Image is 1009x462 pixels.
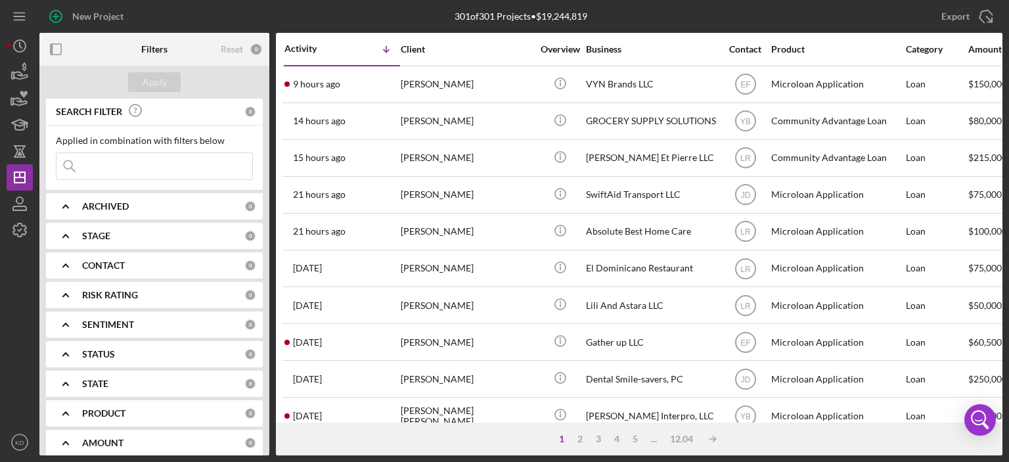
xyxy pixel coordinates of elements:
[552,434,571,444] div: 1
[771,104,903,139] div: Community Advantage Loan
[401,288,532,323] div: [PERSON_NAME]
[401,67,532,102] div: [PERSON_NAME]
[740,227,751,237] text: LR
[244,319,256,331] div: 0
[15,439,24,446] text: KD
[586,361,717,396] div: Dental Smile-savers, PC
[401,214,532,249] div: [PERSON_NAME]
[244,260,256,271] div: 0
[244,378,256,390] div: 0
[571,434,589,444] div: 2
[401,325,532,359] div: [PERSON_NAME]
[221,44,243,55] div: Reset
[141,44,168,55] b: Filters
[244,200,256,212] div: 0
[771,288,903,323] div: Microloan Application
[740,154,751,163] text: LR
[771,361,903,396] div: Microloan Application
[401,398,532,433] div: [PERSON_NAME] [PERSON_NAME]
[644,434,663,444] div: ...
[740,191,750,200] text: JD
[143,72,167,92] div: Apply
[663,434,700,444] div: 12.04
[293,337,322,348] time: 2025-08-12 15:16
[906,177,967,212] div: Loan
[771,141,903,175] div: Community Advantage Loan
[586,325,717,359] div: Gather up LLC
[586,251,717,286] div: El Dominicano Restaurant
[401,44,532,55] div: Client
[244,106,256,118] div: 0
[128,72,181,92] button: Apply
[906,325,967,359] div: Loan
[82,260,125,271] b: CONTACT
[586,104,717,139] div: GROCERY SUPPLY SOLUTIONS
[7,429,33,455] button: KD
[964,404,996,436] div: Open Intercom Messenger
[82,408,125,419] b: PRODUCT
[906,361,967,396] div: Loan
[82,349,115,359] b: STATUS
[906,44,967,55] div: Category
[941,3,970,30] div: Export
[740,264,751,273] text: LR
[401,177,532,212] div: [PERSON_NAME]
[293,374,322,384] time: 2025-08-08 03:19
[771,325,903,359] div: Microloan Application
[771,67,903,102] div: Microloan Application
[293,411,322,421] time: 2025-08-07 17:57
[586,141,717,175] div: [PERSON_NAME] Et Pierre LLC
[740,301,751,310] text: LR
[586,398,717,433] div: [PERSON_NAME] Interpro, LLC
[401,141,532,175] div: [PERSON_NAME]
[293,189,346,200] time: 2025-08-13 13:34
[771,44,903,55] div: Product
[608,434,626,444] div: 4
[293,263,322,273] time: 2025-08-12 23:20
[293,116,346,126] time: 2025-08-13 20:42
[586,288,717,323] div: Lili And Astara LLC
[535,44,585,55] div: Overview
[455,11,587,22] div: 301 of 301 Projects • $19,244,819
[244,348,256,360] div: 0
[293,152,346,163] time: 2025-08-13 19:11
[586,44,717,55] div: Business
[906,104,967,139] div: Loan
[244,407,256,419] div: 0
[906,251,967,286] div: Loan
[82,290,138,300] b: RISK RATING
[244,230,256,242] div: 0
[721,44,770,55] div: Contact
[293,226,346,237] time: 2025-08-13 13:19
[82,438,123,448] b: AMOUNT
[928,3,1002,30] button: Export
[626,434,644,444] div: 5
[82,231,110,241] b: STAGE
[906,141,967,175] div: Loan
[401,104,532,139] div: [PERSON_NAME]
[401,361,532,396] div: [PERSON_NAME]
[906,398,967,433] div: Loan
[740,411,750,421] text: YB
[771,251,903,286] div: Microloan Application
[586,177,717,212] div: SwiftAid Transport LLC
[401,251,532,286] div: [PERSON_NAME]
[244,437,256,449] div: 0
[586,214,717,249] div: Absolute Best Home Care
[293,79,340,89] time: 2025-08-14 01:37
[72,3,123,30] div: New Project
[244,289,256,301] div: 0
[284,43,342,54] div: Activity
[740,117,750,126] text: YB
[771,177,903,212] div: Microloan Application
[39,3,137,30] button: New Project
[250,43,263,56] div: 0
[906,288,967,323] div: Loan
[906,67,967,102] div: Loan
[771,398,903,433] div: Microloan Application
[586,67,717,102] div: VYN Brands LLC
[293,300,322,311] time: 2025-08-12 21:20
[771,214,903,249] div: Microloan Application
[82,319,134,330] b: SENTIMENT
[740,338,750,347] text: EF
